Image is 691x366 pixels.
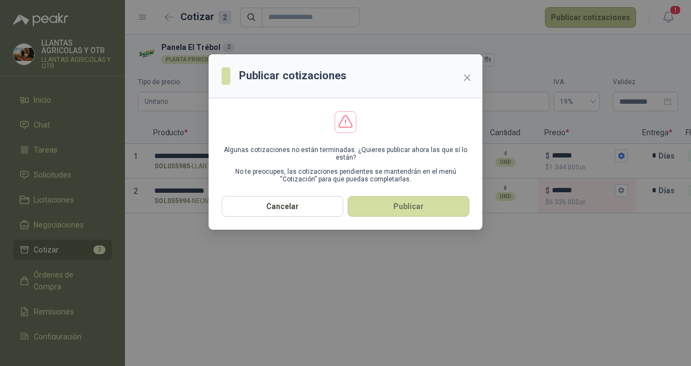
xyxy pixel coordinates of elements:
button: Cancelar [222,196,343,217]
button: Close [458,69,476,86]
p: No te preocupes, las cotizaciones pendientes se mantendrán en el menú “Cotización” para que pueda... [222,168,469,183]
h3: Publicar cotizaciones [239,67,347,84]
span: close [463,73,472,82]
button: Publicar [348,196,469,217]
p: Algunas cotizaciones no están terminadas. ¿Quieres publicar ahora las que sí lo están? [222,146,469,161]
